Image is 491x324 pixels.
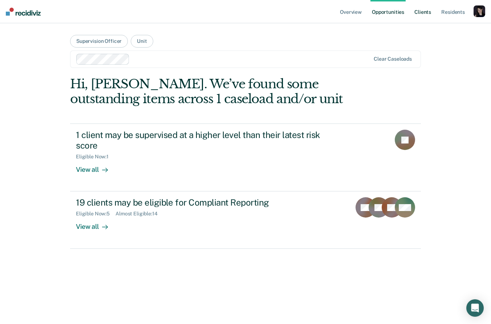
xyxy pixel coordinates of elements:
[466,299,484,317] div: Open Intercom Messenger
[76,217,117,231] div: View all
[76,197,331,208] div: 19 clients may be eligible for Compliant Reporting
[76,211,115,217] div: Eligible Now : 5
[6,8,41,16] img: Recidiviz
[70,123,421,191] a: 1 client may be supervised at a higher level than their latest risk scoreEligible Now:1View all
[76,160,117,174] div: View all
[374,56,412,62] div: Clear caseloads
[76,130,331,151] div: 1 client may be supervised at a higher level than their latest risk score
[70,191,421,248] a: 19 clients may be eligible for Compliant ReportingEligible Now:5Almost Eligible:14View all
[76,154,114,160] div: Eligible Now : 1
[70,77,351,106] div: Hi, [PERSON_NAME]. We’ve found some outstanding items across 1 caseload and/or unit
[70,35,128,48] button: Supervision Officer
[115,211,163,217] div: Almost Eligible : 14
[131,35,153,48] button: Unit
